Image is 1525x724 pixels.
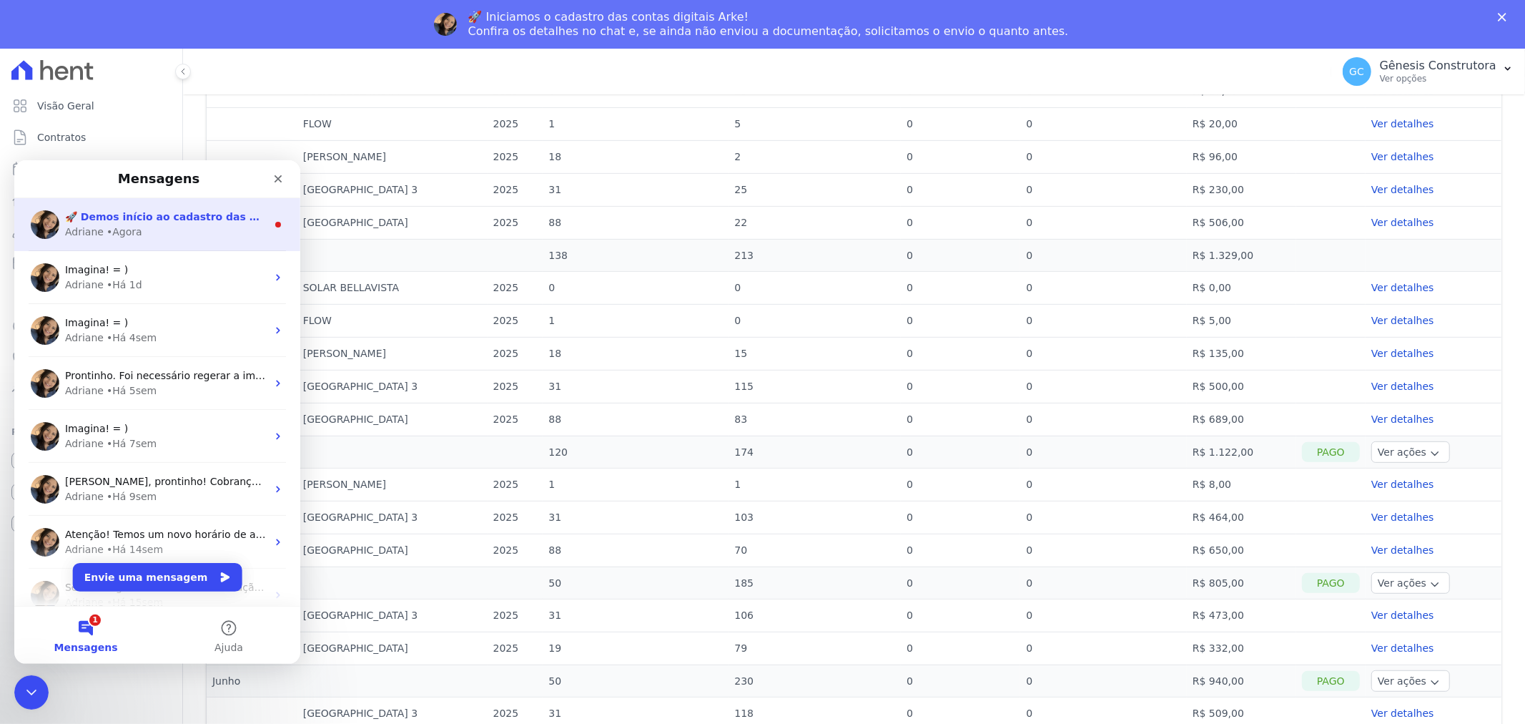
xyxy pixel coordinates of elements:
td: R$ 473,00 [1187,599,1296,632]
div: Adriane [51,382,89,397]
div: • Há 7sem [92,276,142,291]
a: Transferências [6,280,177,309]
img: Profile image for Adriane [434,13,457,36]
td: 0 [1020,337,1187,370]
td: 0 [1020,665,1187,697]
td: 2025 [488,140,543,173]
td: 22 [729,206,901,239]
p: Ver opções [1380,73,1496,84]
td: [GEOGRAPHIC_DATA] [297,534,488,567]
td: R$ 135,00 [1187,337,1296,370]
td: 2025 [488,337,543,370]
td: 19 [543,632,729,665]
td: 50 [543,665,729,697]
td: 0 [901,173,1020,206]
td: [GEOGRAPHIC_DATA] 3 [297,599,488,632]
div: • Há 4sem [92,170,142,185]
td: 0 [543,271,729,304]
a: Recebíveis [6,446,177,475]
div: • Há 5sem [92,223,142,238]
td: SOLAR BELLAVISTA [297,271,488,304]
a: Ver detalhes [1371,608,1496,623]
td: 1 [729,468,901,501]
td: 0 [1020,140,1187,173]
td: 15 [729,337,901,370]
td: [GEOGRAPHIC_DATA] 3 [297,501,488,534]
td: 79 [729,632,901,665]
button: Ver ações [1371,572,1450,594]
div: Pago [1302,671,1360,691]
td: 2025 [488,534,543,567]
img: Profile image for Adriane [16,421,45,449]
td: 2 [729,140,901,173]
td: 2025 [488,173,543,206]
td: [GEOGRAPHIC_DATA] 3 [297,370,488,403]
td: 0 [1020,567,1187,599]
td: 0 [901,632,1020,665]
button: Envie uma mensagem [59,403,228,431]
iframe: Intercom live chat [14,160,300,664]
td: 0 [901,468,1020,501]
td: 2025 [488,304,543,337]
td: 0 [1020,403,1187,436]
td: 0 [901,107,1020,140]
td: 0 [901,239,1020,271]
button: Ver ações [1371,441,1450,463]
div: Adriane [51,223,89,238]
td: FLOW [297,107,488,140]
td: R$ 96,00 [1187,140,1296,173]
td: 185 [729,567,901,599]
td: 2025 [488,599,543,632]
td: 31 [543,370,729,403]
td: 0 [901,370,1020,403]
td: R$ 805,00 [1187,567,1296,599]
td: [GEOGRAPHIC_DATA] [297,632,488,665]
td: [GEOGRAPHIC_DATA] 3 [297,173,488,206]
td: 70 [729,534,901,567]
a: Ver detalhes [1371,280,1496,295]
div: Pago [1302,573,1360,593]
span: Mensagens [40,482,104,492]
a: Ver detalhes [1371,641,1496,656]
td: 1 [543,304,729,337]
a: Ver detalhes [1371,117,1496,132]
a: Parcelas [6,155,177,183]
td: 1 [543,107,729,140]
td: 0 [1020,239,1187,271]
td: 0 [901,501,1020,534]
td: 0 [1020,107,1187,140]
td: 0 [1020,304,1187,337]
a: Ver detalhes [1371,543,1496,558]
td: [PERSON_NAME] [297,337,488,370]
td: FLOW [297,304,488,337]
span: Ajuda [200,482,229,492]
td: 0 [1020,206,1187,239]
p: Gênesis Construtora [1380,59,1496,73]
td: 0 [901,206,1020,239]
td: 106 [729,599,901,632]
td: 31 [543,501,729,534]
td: 0 [901,665,1020,697]
td: 2025 [488,206,543,239]
a: Visão Geral [6,92,177,120]
a: Ver detalhes [1371,150,1496,165]
div: • Há 14sem [92,382,149,397]
td: 18 [543,140,729,173]
a: Troca de Arquivos [6,375,177,403]
span: GC [1349,67,1364,77]
a: Ver detalhes [1371,706,1496,721]
div: Adriane [51,276,89,291]
a: Crédito [6,312,177,341]
td: 0 [1020,599,1187,632]
a: Minha Carteira [6,249,177,278]
img: Profile image for Adriane [16,262,45,290]
td: R$ 506,00 [1187,206,1296,239]
td: 0 [901,599,1020,632]
a: Ver detalhes [1371,477,1496,492]
span: Visão Geral [37,99,94,113]
button: Ver ações [1371,670,1450,692]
